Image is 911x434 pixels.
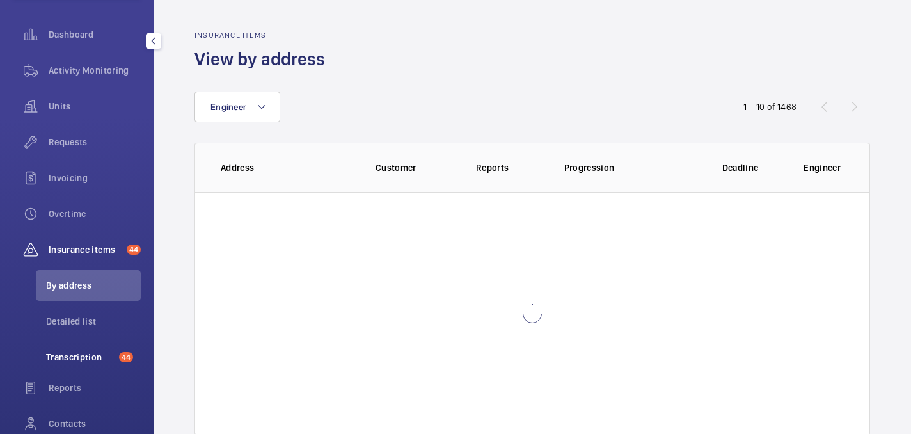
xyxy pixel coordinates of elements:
[49,100,141,113] span: Units
[194,92,280,122] button: Engineer
[49,382,141,394] span: Reports
[49,28,141,41] span: Dashboard
[804,161,844,174] p: Engineer
[49,136,141,149] span: Requests
[706,161,775,174] p: Deadline
[46,279,141,292] span: By address
[221,161,355,174] p: Address
[376,161,441,174] p: Customer
[119,352,133,362] span: 44
[194,31,333,40] h2: Insurance items
[210,102,246,112] span: Engineer
[49,64,141,77] span: Activity Monitoring
[49,172,141,184] span: Invoicing
[46,351,114,364] span: Transcription
[49,207,141,220] span: Overtime
[194,47,333,71] h1: View by address
[49,243,122,256] span: Insurance items
[743,100,796,113] div: 1 – 10 of 1468
[564,161,697,174] p: Progression
[127,245,141,255] span: 44
[46,315,141,328] span: Detailed list
[49,417,141,430] span: Contacts
[450,161,535,174] p: Reports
